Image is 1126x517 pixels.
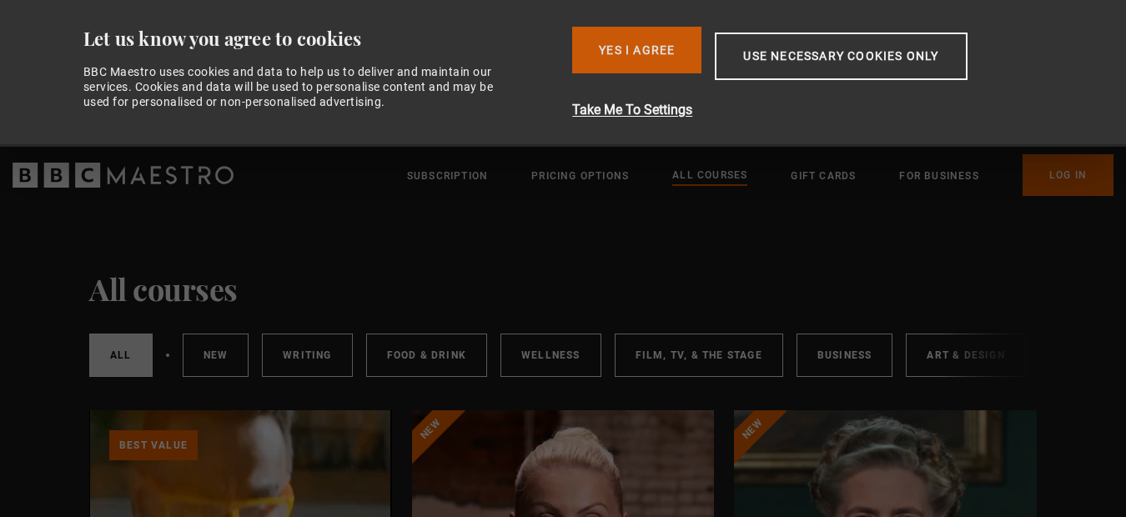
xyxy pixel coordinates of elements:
a: For business [899,168,978,184]
p: Best value [109,430,198,460]
a: Log In [1023,154,1113,196]
div: Let us know you agree to cookies [83,27,560,51]
button: Use necessary cookies only [715,33,967,80]
nav: Primary [407,154,1113,196]
a: Gift Cards [791,168,856,184]
a: All Courses [672,167,747,185]
div: BBC Maestro uses cookies and data to help us to deliver and maintain our services. Cookies and da... [83,64,512,110]
a: Subscription [407,168,488,184]
a: Pricing Options [531,168,629,184]
button: Take Me To Settings [572,100,1055,120]
svg: BBC Maestro [13,163,234,188]
a: Food & Drink [366,334,487,377]
a: Film, TV, & The Stage [615,334,783,377]
a: New [183,334,249,377]
a: Art & Design [906,334,1025,377]
a: All [89,334,153,377]
a: Business [797,334,893,377]
h1: All courses [89,271,238,306]
a: Wellness [500,334,601,377]
button: Yes I Agree [572,27,701,73]
a: Writing [262,334,352,377]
